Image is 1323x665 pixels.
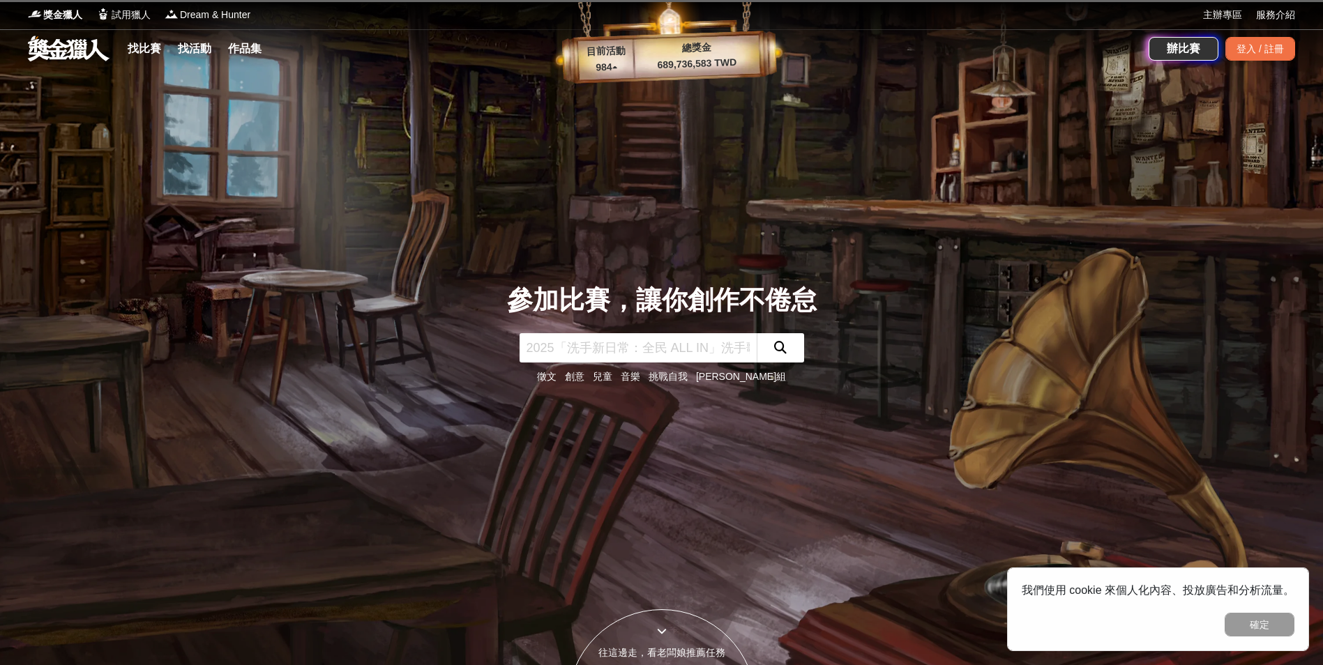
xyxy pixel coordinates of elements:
div: 登入 / 註冊 [1225,37,1295,61]
a: 挑戰自我 [649,371,688,382]
p: 總獎金 [633,38,759,57]
a: 辦比賽 [1149,37,1218,61]
a: [PERSON_NAME]組 [696,371,786,382]
a: 主辦專區 [1203,8,1242,22]
span: 試用獵人 [112,8,151,22]
p: 目前活動 [577,43,634,60]
a: 創意 [565,371,584,382]
input: 2025「洗手新日常：全民 ALL IN」洗手歌全台徵選 [520,333,757,362]
a: 找活動 [172,39,217,59]
img: Logo [96,7,110,21]
a: 徵文 [537,371,557,382]
p: 984 ▴ [578,59,635,76]
a: 兒童 [593,371,612,382]
div: 參加比賽，讓你創作不倦怠 [507,281,817,320]
span: 獎金獵人 [43,8,82,22]
img: Logo [165,7,179,21]
a: Logo獎金獵人 [28,8,82,22]
a: Logo試用獵人 [96,8,151,22]
button: 確定 [1225,613,1294,636]
img: Logo [28,7,42,21]
a: 音樂 [621,371,640,382]
p: 689,736,583 TWD [634,54,760,73]
a: 找比賽 [122,39,167,59]
a: 作品集 [222,39,267,59]
a: 服務介紹 [1256,8,1295,22]
a: LogoDream & Hunter [165,8,250,22]
div: 往這邊走，看老闆娘推薦任務 [568,645,755,660]
span: 我們使用 cookie 來個人化內容、投放廣告和分析流量。 [1022,584,1294,596]
span: Dream & Hunter [180,8,250,22]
